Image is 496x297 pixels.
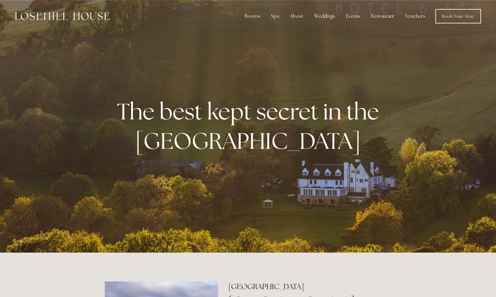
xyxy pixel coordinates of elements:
[366,10,399,22] div: Restaurant
[341,10,365,22] div: Events
[400,10,430,22] a: Vouchers
[117,97,384,155] strong: The best kept secret in the [GEOGRAPHIC_DATA]
[240,10,265,22] div: Rooms
[228,281,391,292] h2: [GEOGRAPHIC_DATA]
[266,10,284,22] div: Spa
[309,10,340,22] div: Weddings
[15,12,110,20] img: Losehill House
[435,9,481,23] a: Book Your Stay
[285,10,308,22] div: About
